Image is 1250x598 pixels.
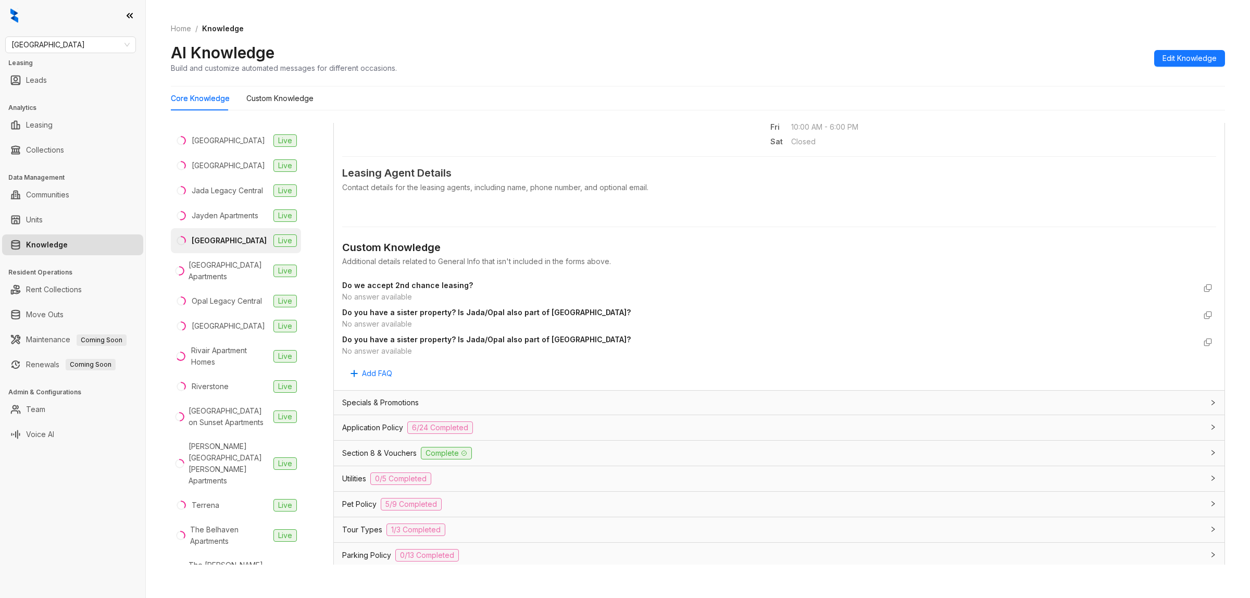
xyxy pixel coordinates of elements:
img: logo [10,8,18,23]
div: Custom Knowledge [246,93,314,104]
div: [GEOGRAPHIC_DATA] Apartments [189,259,269,282]
a: Move Outs [26,304,64,325]
span: Live [273,380,297,393]
div: Parking Policy0/13 Completed [334,543,1224,568]
a: Rent Collections [26,279,82,300]
h3: Data Management [8,173,145,182]
span: Specials & Promotions [342,397,419,408]
div: Jayden Apartments [192,210,258,221]
li: Communities [2,184,143,205]
li: / [195,23,198,34]
span: Complete [421,447,472,459]
strong: Do you have a sister property? Is Jada/Opal also part of [GEOGRAPHIC_DATA]? [342,308,631,317]
span: Live [273,457,297,470]
a: Leasing [26,115,53,135]
span: Parking Policy [342,550,391,561]
span: Coming Soon [66,359,116,370]
span: Live [273,350,297,363]
div: [PERSON_NAME][GEOGRAPHIC_DATA][PERSON_NAME] Apartments [189,441,269,487]
a: Leads [26,70,47,91]
span: Live [273,184,297,197]
li: Team [2,399,143,420]
li: Units [2,209,143,230]
span: collapsed [1210,526,1216,532]
div: Additional details related to General Info that isn't included in the forms above. [342,256,1216,267]
a: RenewalsComing Soon [26,354,116,375]
h3: Admin & Configurations [8,388,145,397]
div: Core Knowledge [171,93,230,104]
h3: Analytics [8,103,145,113]
div: Rivair Apartment Homes [191,345,269,368]
div: Opal Legacy Central [192,295,262,307]
span: 0/5 Completed [370,472,431,485]
div: No answer available [342,318,1195,330]
div: [GEOGRAPHIC_DATA] [192,235,267,246]
span: Application Policy [342,422,403,433]
span: collapsed [1210,552,1216,558]
span: collapsed [1210,400,1216,406]
span: Live [273,159,297,172]
li: Voice AI [2,424,143,445]
h3: Leasing [8,58,145,68]
strong: Do you have a sister property? Is Jada/Opal also part of [GEOGRAPHIC_DATA]? [342,335,631,344]
span: Live [273,529,297,542]
div: [GEOGRAPHIC_DATA] on Sunset Apartments [189,405,269,428]
span: Utilities [342,473,366,484]
h2: AI Knowledge [171,43,274,63]
div: No answer available [342,291,1195,303]
button: Edit Knowledge [1154,50,1225,67]
span: Fri [770,121,791,133]
span: Live [273,265,297,277]
h3: Resident Operations [8,268,145,277]
div: [GEOGRAPHIC_DATA] [192,160,265,171]
span: Pet Policy [342,499,377,510]
li: Collections [2,140,143,160]
div: Jada Legacy Central [192,185,263,196]
span: Coming Soon [77,334,127,346]
li: Knowledge [2,234,143,255]
div: Application Policy6/24 Completed [334,415,1224,440]
div: Custom Knowledge [342,240,1216,256]
div: Pet Policy5/9 Completed [334,492,1224,517]
span: Live [273,320,297,332]
span: Live [273,295,297,307]
span: 1/3 Completed [386,524,445,536]
div: Riverstone [192,381,229,392]
a: Knowledge [26,234,68,255]
span: collapsed [1210,501,1216,507]
span: 5/9 Completed [381,498,442,510]
div: Contact details for the leasing agents, including name, phone number, and optional email. [342,182,1216,193]
span: Fairfield [11,37,130,53]
span: 10:00 AM - 6:00 PM [791,121,1186,133]
li: Move Outs [2,304,143,325]
li: Leads [2,70,143,91]
span: Leasing Agent Details [342,165,1216,181]
span: Section 8 & Vouchers [342,447,417,459]
span: 6/24 Completed [407,421,473,434]
a: Team [26,399,45,420]
span: Edit Knowledge [1162,53,1217,64]
div: No answer available [342,345,1195,357]
div: [GEOGRAPHIC_DATA] [192,320,265,332]
span: Live [273,134,297,147]
button: Add FAQ [342,365,401,382]
a: Collections [26,140,64,160]
span: Sat [770,136,791,147]
div: Section 8 & VouchersComplete [334,441,1224,466]
span: Add FAQ [362,368,392,379]
li: Rent Collections [2,279,143,300]
span: Closed [791,136,1186,147]
div: Utilities0/5 Completed [334,466,1224,491]
a: Voice AI [26,424,54,445]
span: collapsed [1210,450,1216,456]
div: The Belhaven Apartments [190,524,269,547]
span: 0/13 Completed [395,549,459,562]
li: Maintenance [2,329,143,350]
div: Build and customize automated messages for different occasions. [171,63,397,73]
span: Live [273,234,297,247]
span: Live [273,499,297,512]
span: Live [273,209,297,222]
span: Knowledge [202,24,244,33]
li: Leasing [2,115,143,135]
a: Communities [26,184,69,205]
